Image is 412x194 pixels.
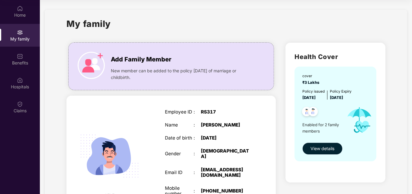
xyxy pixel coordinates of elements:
[111,67,251,81] span: New member can be added to the policy [DATE] of marriage or childbirth.
[299,105,314,120] img: svg+xml;base64,PHN2ZyB4bWxucz0iaHR0cDovL3d3dy53My5vcmcvMjAwMC9zdmciIHdpZHRoPSI0OC45NDMiIGhlaWdodD...
[165,151,194,156] div: Gender
[194,122,201,128] div: :
[194,151,201,156] div: :
[194,135,201,141] div: :
[194,170,201,175] div: :
[17,5,23,12] img: svg+xml;base64,PHN2ZyBpZD0iSG9tZSIgeG1sbnM9Imh0dHA6Ly93d3cudzMub3JnLzIwMDAvc3ZnIiB3aWR0aD0iMjAiIG...
[302,73,321,79] div: cover
[78,52,105,79] img: icon
[165,122,194,128] div: Name
[17,53,23,59] img: svg+xml;base64,PHN2ZyBpZD0iQmVuZWZpdHMiIHhtbG5zPSJodHRwOi8vd3d3LnczLm9yZy8yMDAwL3N2ZyIgd2lkdGg9Ij...
[201,135,251,141] div: [DATE]
[194,109,201,115] div: :
[342,101,377,139] img: icon
[330,95,343,100] span: [DATE]
[17,29,23,35] img: svg+xml;base64,PHN2ZyB3aWR0aD0iMjAiIGhlaWdodD0iMjAiIHZpZXdCb3g9IjAgMCAyMCAyMCIgZmlsbD0ibm9uZSIgeG...
[201,148,251,159] div: [DEMOGRAPHIC_DATA]
[111,55,171,64] span: Add Family Member
[295,52,376,62] h2: Health Cover
[201,109,251,115] div: RS317
[306,105,320,120] img: svg+xml;base64,PHN2ZyB4bWxucz0iaHR0cDovL3d3dy53My5vcmcvMjAwMC9zdmciIHdpZHRoPSI0OC45NDMiIGhlaWdodD...
[165,170,194,175] div: Email ID
[201,167,251,178] div: [EMAIL_ADDRESS][DOMAIN_NAME]
[17,77,23,83] img: svg+xml;base64,PHN2ZyBpZD0iSG9zcGl0YWxzIiB4bWxucz0iaHR0cDovL3d3dy53My5vcmcvMjAwMC9zdmciIHdpZHRoPS...
[194,188,201,194] div: :
[311,145,334,152] span: View details
[165,135,194,141] div: Date of birth
[302,89,325,94] div: Policy issued
[165,109,194,115] div: Employee ID
[302,143,343,155] button: View details
[302,80,321,85] span: ₹3 Lakhs
[201,188,251,194] div: [PHONE_NUMBER]
[66,17,111,31] h1: My family
[302,95,316,100] span: [DATE]
[302,122,342,134] span: Enabled for 2 family members
[330,89,352,94] div: Policy Expiry
[17,101,23,107] img: svg+xml;base64,PHN2ZyBpZD0iQ2xhaW0iIHhtbG5zPSJodHRwOi8vd3d3LnczLm9yZy8yMDAwL3N2ZyIgd2lkdGg9IjIwIi...
[201,122,251,128] div: [PERSON_NAME]
[73,120,146,192] img: svg+xml;base64,PHN2ZyB4bWxucz0iaHR0cDovL3d3dy53My5vcmcvMjAwMC9zdmciIHdpZHRoPSIyMjQiIGhlaWdodD0iMT...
